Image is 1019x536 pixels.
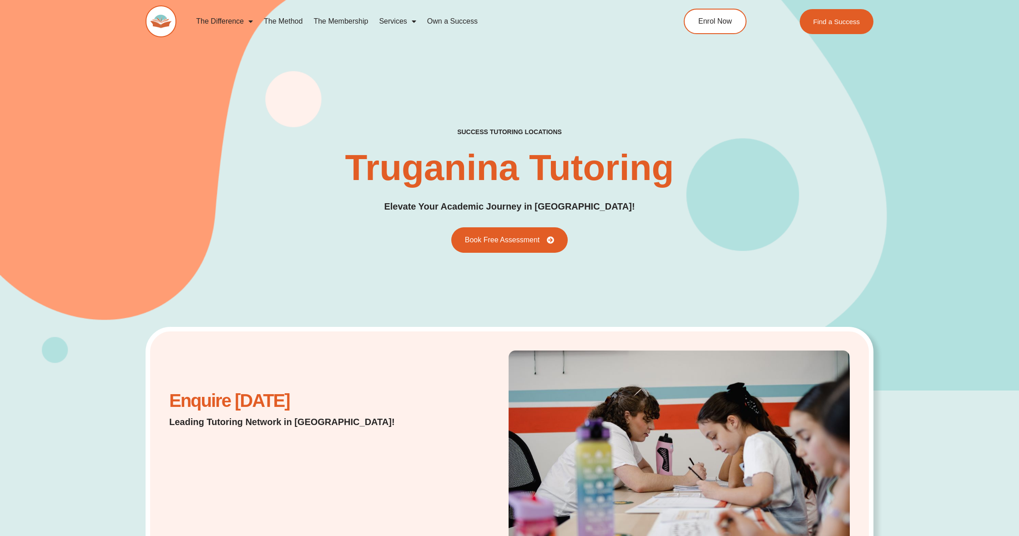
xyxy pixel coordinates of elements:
iframe: Website Lead Form [169,437,381,506]
p: Leading Tutoring Network in [GEOGRAPHIC_DATA]! [169,416,418,428]
span: Enrol Now [698,18,732,25]
a: Book Free Assessment [451,227,568,253]
a: The Method [258,11,308,32]
a: Find a Success [799,9,873,34]
h2: success tutoring locations [457,128,562,136]
a: The Difference [191,11,258,32]
a: Enrol Now [684,9,747,34]
h2: Enquire [DATE] [169,395,418,406]
nav: Menu [191,11,642,32]
span: Book Free Assessment [465,236,540,244]
a: Own a Success [422,11,483,32]
a: Services [373,11,421,32]
a: The Membership [308,11,373,32]
p: Elevate Your Academic Journey in [GEOGRAPHIC_DATA]! [384,200,635,214]
span: Find a Success [813,18,860,25]
h1: Truganina Tutoring [345,150,674,186]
